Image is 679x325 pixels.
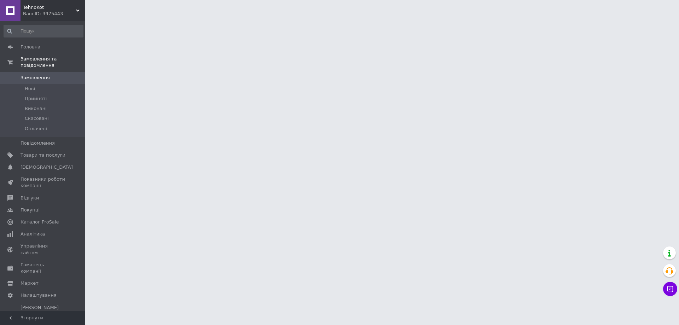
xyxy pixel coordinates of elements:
span: [DEMOGRAPHIC_DATA] [21,164,73,170]
span: Налаштування [21,292,57,298]
span: Каталог ProSale [21,219,59,225]
span: Замовлення [21,75,50,81]
span: Оплачені [25,126,47,132]
span: Відгуки [21,195,39,201]
span: Покупці [21,207,40,213]
span: Управління сайтом [21,243,65,256]
span: Скасовані [25,115,49,122]
span: Показники роботи компанії [21,176,65,189]
span: Гаманець компанії [21,262,65,274]
input: Пошук [4,25,83,37]
span: Прийняті [25,95,47,102]
div: Ваш ID: 3975443 [23,11,85,17]
span: Головна [21,44,40,50]
span: Товари та послуги [21,152,65,158]
span: Повідомлення [21,140,55,146]
button: Чат з покупцем [663,282,677,296]
span: Замовлення та повідомлення [21,56,85,69]
span: Маркет [21,280,39,286]
span: Нові [25,86,35,92]
span: Виконані [25,105,47,112]
span: TehnoKot [23,4,76,11]
span: Аналітика [21,231,45,237]
span: [PERSON_NAME] та рахунки [21,304,65,324]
